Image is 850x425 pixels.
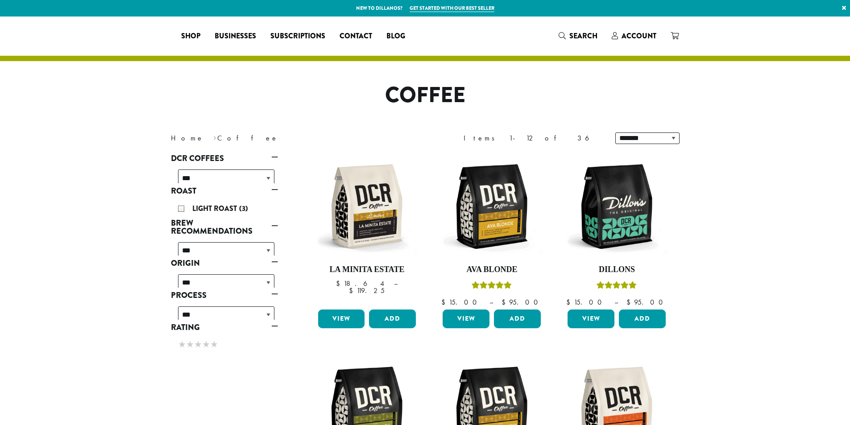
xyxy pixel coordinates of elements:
[565,265,668,275] h4: Dillons
[440,155,543,258] img: DCR-12oz-Ava-Blonde-Stock-scaled.png
[614,297,618,307] span: –
[502,297,509,307] span: $
[192,203,239,214] span: Light Roast
[316,155,419,306] a: La Minita Estate
[569,31,597,41] span: Search
[626,297,634,307] span: $
[171,256,278,271] a: Origin
[171,320,278,335] a: Rating
[565,155,668,258] img: DCR-12oz-Dillons-Stock-scaled.png
[568,309,614,328] a: View
[316,265,419,275] h4: La Minita Estate
[565,155,668,306] a: DillonsRated 5.00 out of 5
[340,31,372,42] span: Contact
[174,29,207,43] a: Shop
[551,29,605,43] a: Search
[472,280,512,293] div: Rated 5.00 out of 5
[440,155,543,306] a: Ava BlondeRated 5.00 out of 5
[441,297,449,307] span: $
[489,297,493,307] span: –
[164,83,686,108] h1: Coffee
[349,286,385,295] bdi: 119.25
[369,309,416,328] button: Add
[171,198,278,215] div: Roast
[441,297,481,307] bdi: 15.00
[318,309,365,328] a: View
[494,309,541,328] button: Add
[178,338,186,351] span: ★
[171,271,278,288] div: Origin
[194,338,202,351] span: ★
[410,4,494,12] a: Get started with our best seller
[619,309,666,328] button: Add
[171,335,278,352] div: Rating
[210,338,218,351] span: ★
[171,288,278,303] a: Process
[171,151,278,166] a: DCR Coffees
[464,133,602,144] div: Items 1-12 of 36
[440,265,543,275] h4: Ava Blonde
[270,31,325,42] span: Subscriptions
[502,297,542,307] bdi: 95.00
[171,239,278,256] div: Brew Recommendations
[186,338,194,351] span: ★
[171,166,278,183] div: DCR Coffees
[213,130,216,144] span: ›
[239,203,248,214] span: (3)
[171,183,278,198] a: Roast
[202,338,210,351] span: ★
[171,133,204,143] a: Home
[626,297,667,307] bdi: 95.00
[315,155,418,258] img: DCR-12oz-La-Minita-Estate-Stock-scaled.png
[336,279,344,288] span: $
[349,286,357,295] span: $
[622,31,656,41] span: Account
[566,297,606,307] bdi: 15.00
[386,31,405,42] span: Blog
[566,297,574,307] span: $
[394,279,398,288] span: –
[443,309,489,328] a: View
[336,279,386,288] bdi: 18.64
[171,133,412,144] nav: Breadcrumb
[181,31,200,42] span: Shop
[597,280,637,293] div: Rated 5.00 out of 5
[171,215,278,239] a: Brew Recommendations
[171,303,278,320] div: Process
[215,31,256,42] span: Businesses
